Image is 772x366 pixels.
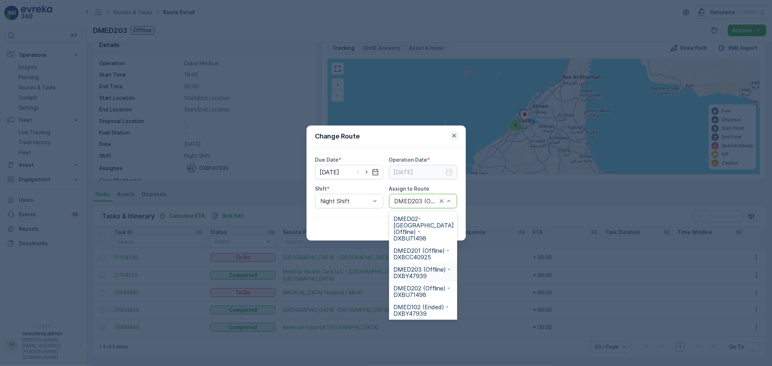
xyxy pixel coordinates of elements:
[315,186,327,192] label: Shift
[393,247,453,260] span: DMED201 (Offline) - DXBCC40925
[389,165,457,179] input: dd/mm/yyyy
[315,131,360,141] p: Change Route
[389,157,427,163] label: Operation Date
[393,304,453,317] span: DMED102 (Ended) - DXBY47939
[393,266,453,279] span: DMED203 (Offline) - DXBY47939
[389,186,430,192] label: Assign to Route
[393,285,453,298] span: DMED202 (Offline) - DXBU71498
[393,216,454,242] span: DMED02-[GEOGRAPHIC_DATA] (Offline) - DXBU71498
[315,157,339,163] label: Due Date
[315,165,383,179] input: dd/mm/yyyy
